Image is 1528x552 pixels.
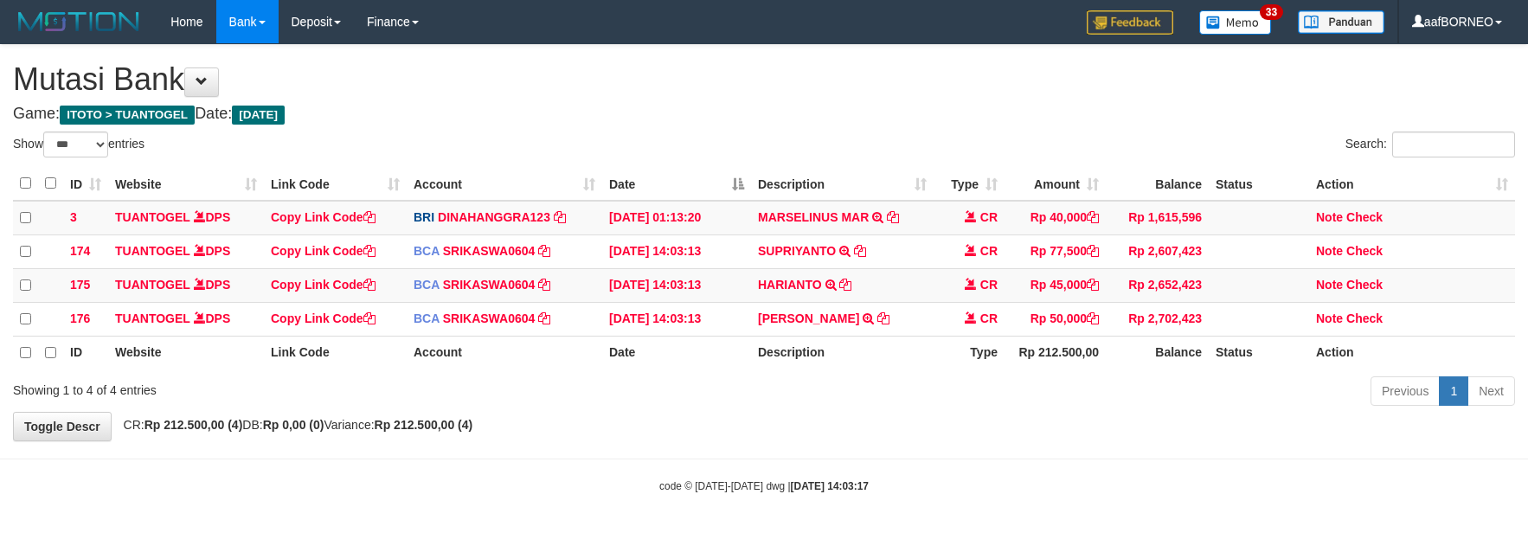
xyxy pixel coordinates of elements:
[443,244,536,258] a: SRIKASWA0604
[758,210,869,224] a: MARSELINUS MAR
[1106,201,1209,235] td: Rp 1,615,596
[1260,4,1283,20] span: 33
[538,244,550,258] a: Copy SRIKASWA0604 to clipboard
[115,244,190,258] a: TUANTOGEL
[414,278,440,292] span: BCA
[1005,302,1106,336] td: Rp 50,000
[407,167,602,201] th: Account: activate to sort column ascending
[414,311,440,325] span: BCA
[1316,311,1343,325] a: Note
[1346,278,1383,292] a: Check
[108,234,264,268] td: DPS
[115,311,190,325] a: TUANTOGEL
[887,210,899,224] a: Copy MARSELINUS MAR to clipboard
[758,311,859,325] a: [PERSON_NAME]
[1371,376,1440,406] a: Previous
[751,336,934,369] th: Description
[980,244,998,258] span: CR
[13,106,1515,123] h4: Game: Date:
[375,418,473,432] strong: Rp 212.500,00 (4)
[1209,336,1309,369] th: Status
[271,278,376,292] a: Copy Link Code
[791,480,869,492] strong: [DATE] 14:03:17
[13,62,1515,97] h1: Mutasi Bank
[554,210,566,224] a: Copy DINAHANGGRA123 to clipboard
[602,302,751,336] td: [DATE] 14:03:13
[1298,10,1384,34] img: panduan.png
[877,311,889,325] a: Copy BAGUS SETIAWAN to clipboard
[1346,311,1383,325] a: Check
[1106,336,1209,369] th: Balance
[407,336,602,369] th: Account
[1345,132,1515,157] label: Search:
[1209,167,1309,201] th: Status
[538,311,550,325] a: Copy SRIKASWA0604 to clipboard
[1087,10,1173,35] img: Feedback.jpg
[115,418,473,432] span: CR: DB: Variance:
[13,375,624,399] div: Showing 1 to 4 of 4 entries
[1005,268,1106,302] td: Rp 45,000
[1309,336,1515,369] th: Action
[115,278,190,292] a: TUANTOGEL
[414,244,440,258] span: BCA
[659,480,869,492] small: code © [DATE]-[DATE] dwg |
[602,201,751,235] td: [DATE] 01:13:20
[264,167,407,201] th: Link Code: activate to sort column ascending
[980,278,998,292] span: CR
[1199,10,1272,35] img: Button%20Memo.svg
[1106,234,1209,268] td: Rp 2,607,423
[438,210,550,224] a: DINAHANGGRA123
[1467,376,1515,406] a: Next
[1439,376,1468,406] a: 1
[108,336,264,369] th: Website
[1005,234,1106,268] td: Rp 77,500
[13,9,144,35] img: MOTION_logo.png
[263,418,324,432] strong: Rp 0,00 (0)
[1106,167,1209,201] th: Balance
[70,311,90,325] span: 176
[1316,244,1343,258] a: Note
[602,234,751,268] td: [DATE] 14:03:13
[232,106,285,125] span: [DATE]
[115,210,190,224] a: TUANTOGEL
[980,311,998,325] span: CR
[934,167,1005,201] th: Type: activate to sort column ascending
[1309,167,1515,201] th: Action: activate to sort column ascending
[144,418,243,432] strong: Rp 212.500,00 (4)
[839,278,851,292] a: Copy HARIANTO to clipboard
[1316,278,1343,292] a: Note
[264,336,407,369] th: Link Code
[980,210,998,224] span: CR
[13,412,112,441] a: Toggle Descr
[414,210,434,224] span: BRI
[108,302,264,336] td: DPS
[13,132,144,157] label: Show entries
[1106,268,1209,302] td: Rp 2,652,423
[758,278,822,292] a: HARIANTO
[70,210,77,224] span: 3
[60,106,195,125] span: ITOTO > TUANTOGEL
[758,244,836,258] a: SUPRIYANTO
[63,336,108,369] th: ID
[1106,302,1209,336] td: Rp 2,702,423
[1005,201,1106,235] td: Rp 40,000
[602,268,751,302] td: [DATE] 14:03:13
[1087,244,1099,258] a: Copy Rp 77,500 to clipboard
[271,210,376,224] a: Copy Link Code
[1087,311,1099,325] a: Copy Rp 50,000 to clipboard
[70,244,90,258] span: 174
[43,132,108,157] select: Showentries
[538,278,550,292] a: Copy SRIKASWA0604 to clipboard
[1005,336,1106,369] th: Rp 212.500,00
[1346,210,1383,224] a: Check
[108,167,264,201] th: Website: activate to sort column ascending
[108,268,264,302] td: DPS
[63,167,108,201] th: ID: activate to sort column ascending
[271,244,376,258] a: Copy Link Code
[1346,244,1383,258] a: Check
[271,311,376,325] a: Copy Link Code
[443,311,536,325] a: SRIKASWA0604
[934,336,1005,369] th: Type
[1087,210,1099,224] a: Copy Rp 40,000 to clipboard
[1005,167,1106,201] th: Amount: activate to sort column ascending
